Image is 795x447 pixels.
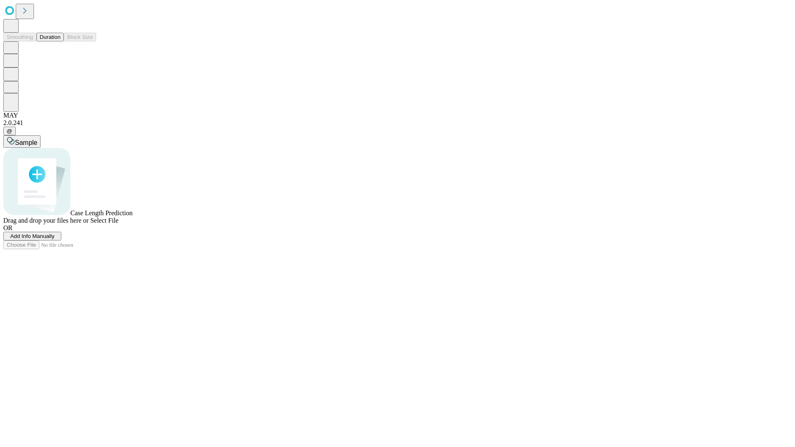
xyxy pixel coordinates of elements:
[64,33,96,41] button: Block Size
[3,33,36,41] button: Smoothing
[10,233,55,239] span: Add Info Manually
[3,232,61,240] button: Add Info Manually
[3,119,792,127] div: 2.0.241
[3,135,41,148] button: Sample
[3,217,89,224] span: Drag and drop your files here or
[15,139,37,146] span: Sample
[7,128,12,134] span: @
[3,127,16,135] button: @
[70,209,132,216] span: Case Length Prediction
[3,224,12,231] span: OR
[90,217,118,224] span: Select File
[36,33,64,41] button: Duration
[3,112,792,119] div: MAY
